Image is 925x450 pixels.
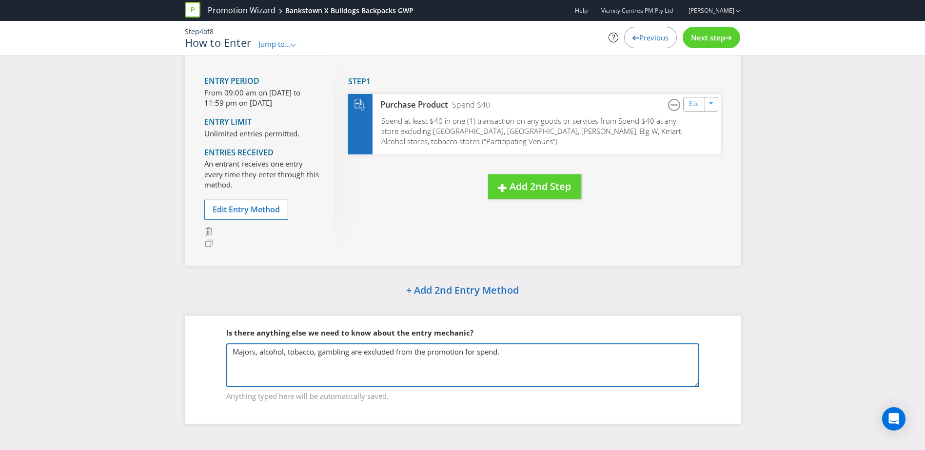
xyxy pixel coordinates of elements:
h1: How to Enter [185,37,252,48]
span: Anything typed here will be automatically saved. [226,388,699,402]
div: Spend $40 [448,99,490,111]
a: [PERSON_NAME] [679,6,734,15]
span: Next step [691,33,725,42]
span: Vicinity Centres PM Pty Ltd [601,6,673,15]
span: Spend at least $40 in one (1) transaction on any goods or services from Spend $40 at any store ex... [381,116,683,147]
span: Add 2nd Step [510,180,571,193]
span: Previous [639,33,669,42]
span: 4 [199,27,203,36]
span: Is there anything else we need to know about the entry mechanic? [226,328,473,337]
span: + Add 2nd Entry Method [406,283,519,297]
span: 1 [366,76,371,87]
a: Help [575,6,588,15]
a: Promotion Wizard [208,5,276,16]
p: An entrant receives one entry every time they enter through this method. [204,159,319,190]
span: of [203,27,210,36]
div: Open Intercom Messenger [882,407,905,431]
span: Entry Period [204,75,259,86]
span: 8 [210,27,214,36]
span: Step [348,76,366,87]
p: From 09:00 am on [DATE] to 11:59 pm on [DATE] [204,88,319,109]
h4: Entries Received [204,149,319,157]
span: Step [185,27,199,36]
span: Entry Limit [204,116,252,127]
p: Unlimited entries permitted. [204,129,319,139]
span: Edit Entry Method [213,204,280,215]
button: Edit Entry Method [204,200,288,220]
div: Bankstown X Bulldogs Backpacks GWP [285,6,413,16]
span: Jump to... [258,39,291,49]
a: Edit [689,98,699,110]
button: Add 2nd Step [488,174,581,199]
div: Purchase Product [373,99,449,111]
button: + Add 2nd Entry Method [381,281,544,301]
